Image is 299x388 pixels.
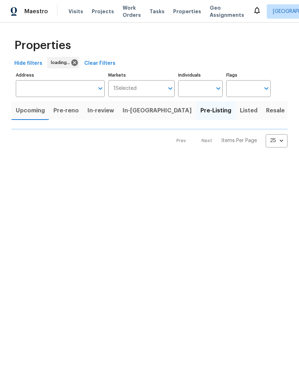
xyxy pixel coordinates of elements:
[210,4,244,19] span: Geo Assignments
[173,8,201,15] span: Properties
[16,106,45,116] span: Upcoming
[266,131,288,150] div: 25
[240,106,257,116] span: Listed
[165,83,175,93] button: Open
[108,73,175,77] label: Markets
[47,57,79,68] div: loading...
[149,9,165,14] span: Tasks
[123,106,192,116] span: In-[GEOGRAPHIC_DATA]
[123,4,141,19] span: Work Orders
[87,106,114,116] span: In-review
[14,59,42,68] span: Hide filters
[226,73,271,77] label: Flags
[266,106,285,116] span: Resale
[81,57,118,70] button: Clear Filters
[261,83,271,93] button: Open
[213,83,223,93] button: Open
[170,134,288,147] nav: Pagination Navigation
[200,106,231,116] span: Pre-Listing
[53,106,79,116] span: Pre-reno
[113,86,137,92] span: 1 Selected
[221,137,257,144] p: Items Per Page
[92,8,114,15] span: Projects
[16,73,105,77] label: Address
[68,8,83,15] span: Visits
[95,83,105,93] button: Open
[11,57,45,70] button: Hide filters
[84,59,115,68] span: Clear Filters
[51,59,73,66] span: loading...
[24,8,48,15] span: Maestro
[14,42,71,49] span: Properties
[178,73,223,77] label: Individuals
